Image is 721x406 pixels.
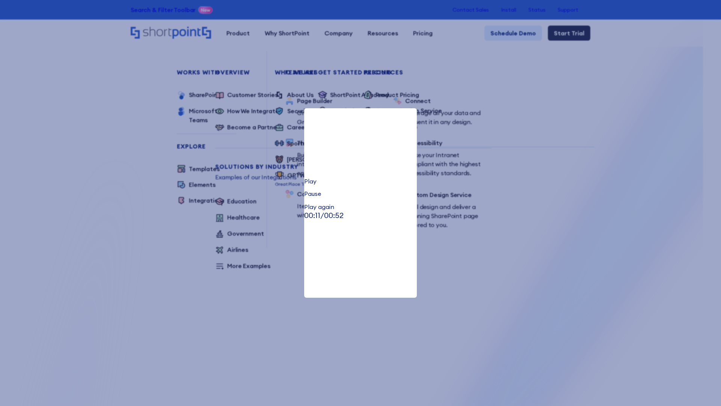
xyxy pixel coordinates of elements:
[304,204,417,210] div: Play again
[324,211,344,220] span: 00:52
[304,191,417,197] div: Pause
[304,211,320,220] span: 00:11
[304,108,417,165] video: Your browser does not support the video tag.
[304,210,417,221] p: /
[304,178,417,184] div: Play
